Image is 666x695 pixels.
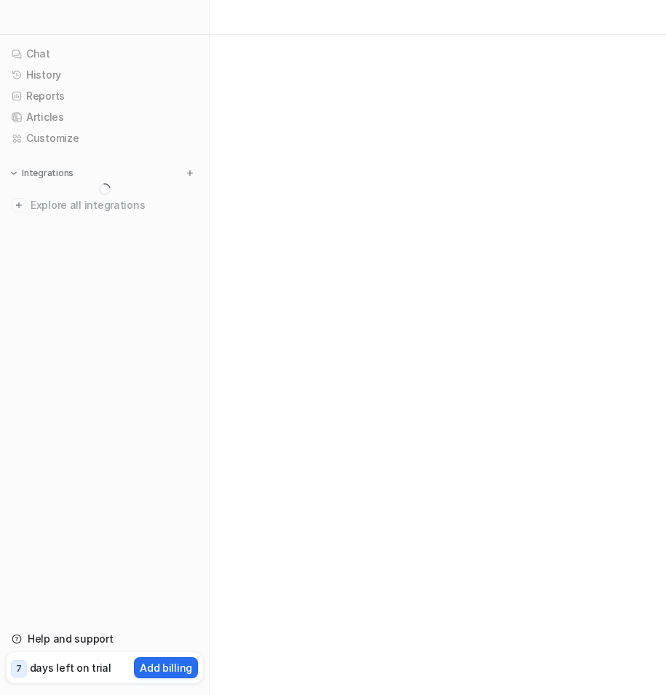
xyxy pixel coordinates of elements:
p: 7 [16,662,22,675]
a: Reports [6,86,203,106]
button: Integrations [6,166,78,180]
img: menu_add.svg [185,168,195,178]
button: Add billing [134,657,198,678]
a: Customize [6,128,203,148]
a: Articles [6,107,203,127]
p: Integrations [22,167,74,179]
a: Chat [6,44,203,64]
a: History [6,65,203,85]
img: expand menu [9,168,19,178]
img: explore all integrations [12,198,26,213]
a: Explore all integrations [6,195,203,215]
span: Explore all integrations [31,194,197,217]
a: Help and support [6,629,203,649]
p: Add billing [140,660,192,675]
p: days left on trial [30,660,111,675]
